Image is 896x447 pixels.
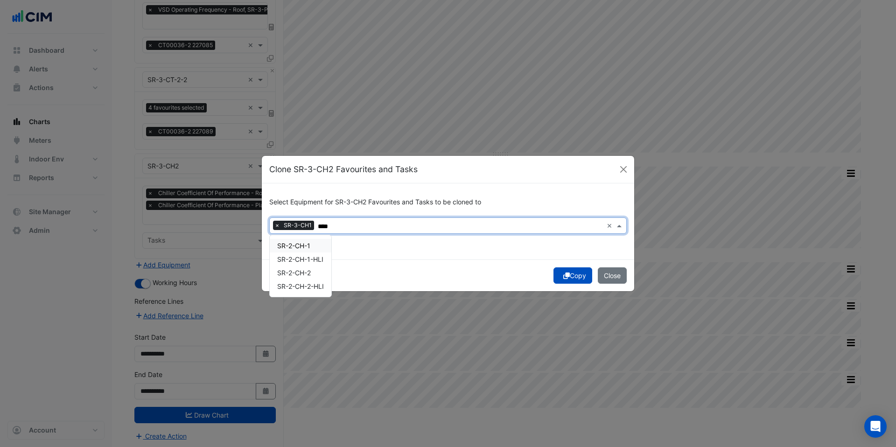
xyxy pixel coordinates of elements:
span: SR-2-CH-2-HLI [277,282,324,290]
button: Copy [553,267,592,284]
span: Clear [607,221,615,230]
span: SR-2-CH-1 [277,242,310,250]
span: SR-3-CH1 [281,221,314,230]
button: Close [616,162,630,176]
span: SR-2-CH-2 [277,269,311,277]
span: × [273,221,281,230]
span: SR-2-CH-1-HLI [277,255,323,263]
ng-dropdown-panel: Options list [269,235,332,297]
button: Close [598,267,627,284]
h6: Select Equipment for SR-3-CH2 Favourites and Tasks to be cloned to [269,198,627,206]
h5: Clone SR-3-CH2 Favourites and Tasks [269,163,418,175]
div: Open Intercom Messenger [864,415,887,438]
button: Select All [269,234,298,244]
